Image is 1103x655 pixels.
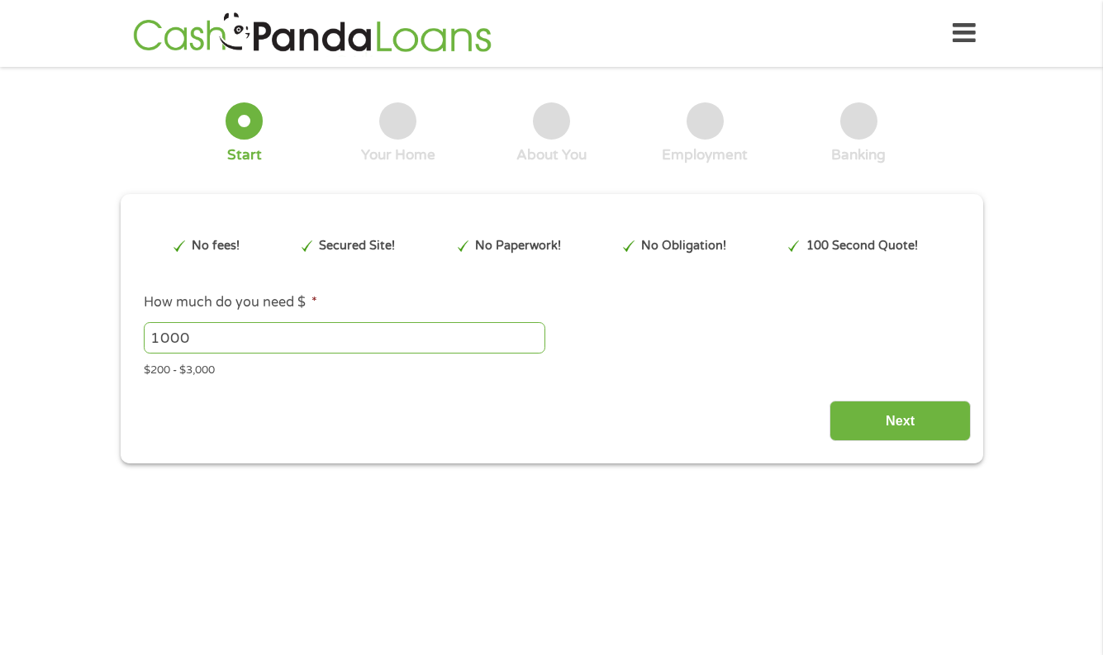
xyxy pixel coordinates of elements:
div: Banking [831,146,886,164]
img: GetLoanNow Logo [128,10,497,57]
p: Secured Site! [319,237,395,255]
p: No Obligation! [641,237,726,255]
p: No Paperwork! [475,237,561,255]
p: 100 Second Quote! [806,237,918,255]
input: Next [830,401,971,441]
p: No fees! [192,237,240,255]
div: Your Home [361,146,435,164]
div: Start [227,146,262,164]
div: Employment [662,146,748,164]
label: How much do you need $ [144,294,317,311]
div: $200 - $3,000 [144,357,958,379]
div: About You [516,146,587,164]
